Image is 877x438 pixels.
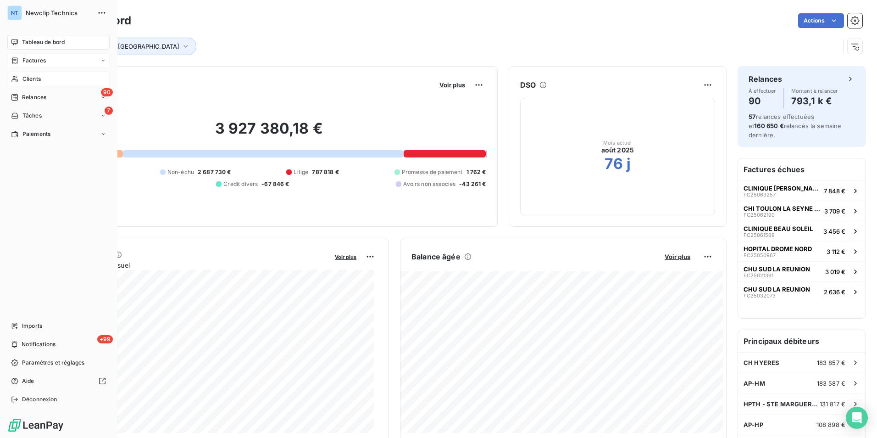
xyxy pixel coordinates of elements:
button: CHU SUD LA REUNIONFC250213913 019 € [738,261,866,281]
h4: 90 [749,94,776,108]
h6: Factures échues [738,158,866,180]
span: +99 [97,335,113,343]
span: CHU SUD LA REUNION [744,265,810,273]
span: Voir plus [335,254,356,260]
span: CH HYERES [744,359,779,366]
span: 183 857 € [817,359,845,366]
h6: Balance âgée [411,251,461,262]
a: 7Tâches [7,108,110,123]
span: FC25032073 [744,293,776,298]
span: Tableau de bord [22,38,65,46]
h6: Relances [749,73,782,84]
span: Mois actuel [603,140,632,146]
span: Factures [22,56,46,65]
button: Voir plus [662,253,693,261]
span: 3 112 € [827,248,845,255]
a: Paiements [7,127,110,141]
span: Notifications [22,340,56,348]
div: NT [7,6,22,20]
h4: 793,1 k € [791,94,838,108]
span: 1 762 € [466,168,486,176]
h6: Principaux débiteurs [738,330,866,352]
span: 183 587 € [817,380,845,387]
span: Imports [22,322,42,330]
span: août 2025 [601,146,634,155]
button: HOPITAL DROME NORDFC250509673 112 € [738,241,866,261]
button: CHI TOULON LA SEYNE SUR MERFC250621903 709 € [738,201,866,221]
button: Actions [798,13,844,28]
span: Paramètres et réglages [22,359,84,367]
span: FC25050967 [744,253,776,258]
span: Crédit divers [223,180,258,188]
span: 3 456 € [823,228,845,235]
span: 3 709 € [824,208,845,215]
span: 90 [101,88,113,96]
a: 90Relances [7,90,110,105]
span: Voir plus [665,253,690,260]
span: 108 898 € [816,421,845,428]
span: Déconnexion [22,395,57,404]
h2: 76 [605,155,623,173]
span: Tags : [GEOGRAPHIC_DATA] [99,43,179,50]
button: CHU SUD LA REUNIONFC250320732 636 € [738,281,866,302]
span: Voir plus [439,81,465,89]
span: Chiffre d'affaires mensuel [52,260,328,270]
a: Clients [7,72,110,86]
span: CHU SUD LA REUNION [744,286,810,293]
span: FC25061569 [744,232,775,238]
span: 787 818 € [312,168,339,176]
span: Avoirs non associés [403,180,455,188]
span: -43 261 € [459,180,486,188]
span: HPTH - STE MARGUERITE (83) - NE PLU [744,400,820,408]
div: Open Intercom Messenger [846,407,868,429]
a: Imports [7,319,110,333]
span: Tâches [22,112,42,120]
span: FC25021391 [744,273,773,278]
span: relances effectuées et relancés la semaine dernière. [749,113,842,139]
span: 7 848 € [824,187,845,195]
a: Aide [7,374,110,388]
span: Aide [22,377,34,385]
span: AP-HP [744,421,763,428]
span: FC25063257 [744,192,776,197]
button: CLINIQUE [PERSON_NAME]FC250632577 848 € [738,180,866,201]
button: Voir plus [332,253,359,261]
a: Paramètres et réglages [7,355,110,370]
span: Clients [22,75,41,83]
span: À effectuer [749,88,776,94]
span: CLINIQUE [PERSON_NAME] [744,185,820,192]
h6: DSO [520,79,536,90]
span: AP-HM [744,380,765,387]
a: Factures [7,53,110,68]
button: Tags : [GEOGRAPHIC_DATA] [86,38,196,55]
span: FC25062190 [744,212,775,218]
span: 3 019 € [825,268,845,275]
a: Tableau de bord [7,35,110,50]
span: Newclip Technics [26,9,92,17]
span: 2 636 € [824,288,845,296]
span: HOPITAL DROME NORD [744,245,812,253]
span: 7 [105,107,113,115]
span: Paiements [22,130,50,138]
span: Promesse de paiement [402,168,463,176]
span: Litige [294,168,308,176]
span: Non-échu [167,168,194,176]
span: 160 650 € [754,122,783,129]
span: 2 687 730 € [198,168,231,176]
span: Relances [22,93,46,101]
img: Logo LeanPay [7,418,64,432]
h2: 3 927 380,18 € [52,119,486,147]
span: CHI TOULON LA SEYNE SUR MER [744,205,821,212]
button: CLINIQUE BEAU SOLEILFC250615693 456 € [738,221,866,241]
span: 57 [749,113,756,120]
button: Voir plus [437,81,468,89]
span: 131 817 € [820,400,845,408]
span: -67 846 € [261,180,289,188]
span: CLINIQUE BEAU SOLEIL [744,225,813,232]
span: Montant à relancer [791,88,838,94]
h2: j [627,155,631,173]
